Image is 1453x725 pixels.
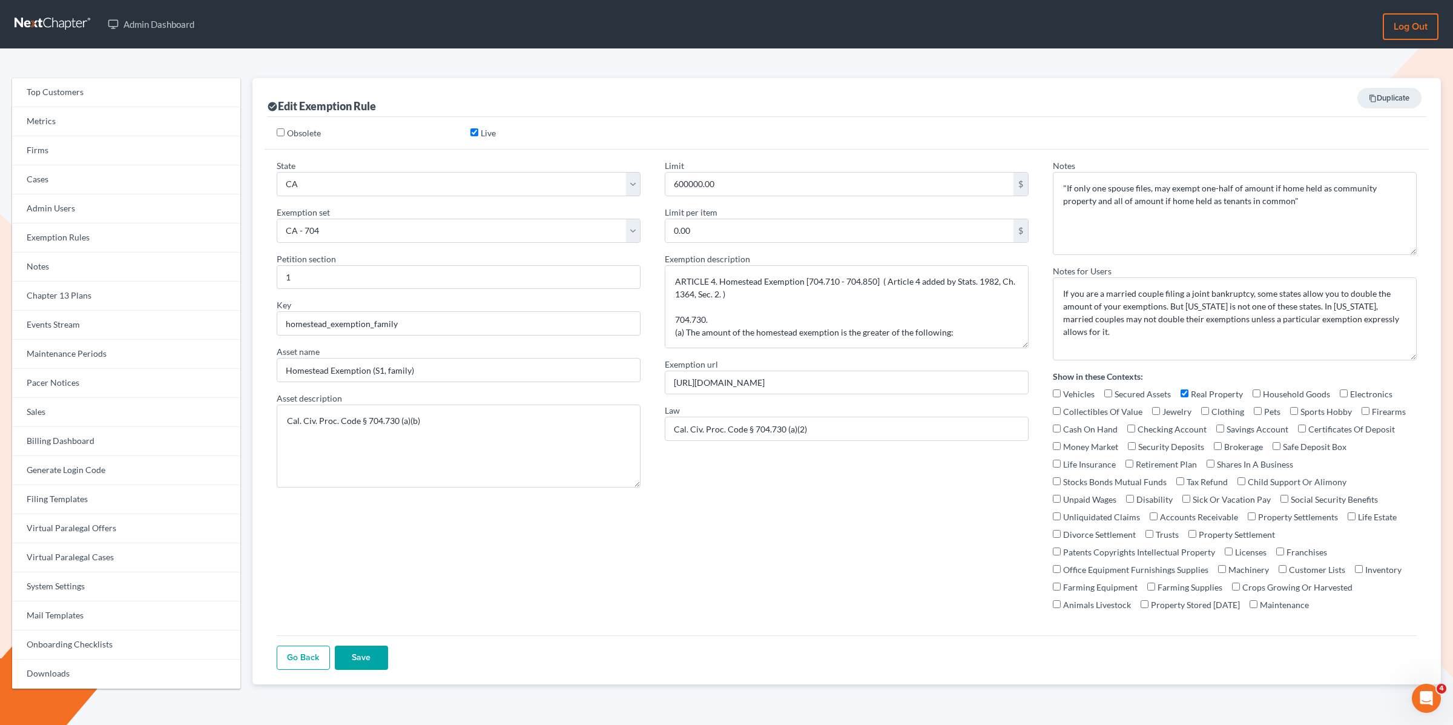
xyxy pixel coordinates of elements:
label: Licenses [1225,546,1267,558]
input: Security Deposits [1128,442,1136,450]
input: Franchises [1276,548,1284,555]
a: System Settings [12,572,240,601]
label: Asset name [277,345,320,358]
a: Log out [1383,13,1438,40]
input: Child Support Or Alimony [1237,477,1245,485]
input: Accounts Receivable [1150,512,1158,520]
a: Metrics [12,107,240,136]
a: Onboarding Checklists [12,631,240,660]
a: Notes [12,253,240,282]
input: Savings Account [1216,425,1224,432]
label: Checking Account [1127,423,1207,435]
input: Pets [1254,407,1262,415]
label: Property Stored [DATE] [1141,598,1240,611]
label: Collectibles Of Value [1053,405,1142,418]
input: Vehicles [1053,389,1061,397]
label: Secured Assets [1104,388,1171,400]
label: Exemption url [665,358,718,371]
label: Property Settlement [1188,528,1275,541]
input: -- [277,265,641,290]
label: Obsolete [287,127,321,139]
a: Admin Dashboard [102,13,200,35]
input: Sports Hobby [1290,407,1298,415]
label: Stocks Bonds Mutual Funds [1053,475,1167,488]
input: Property Settlement [1188,530,1196,538]
a: Exemption Rules [12,223,240,253]
label: Tax Refund [1176,475,1228,488]
textarea: Cal. Civ. Proc. Code § 704.730 (a)(b) [277,405,641,488]
a: Virtual Paralegal Cases [12,543,240,572]
input: Inventory [1355,565,1363,573]
input: Stocks Bonds Mutual Funds [1053,477,1061,485]
input: Animals Livestock [1053,600,1061,608]
input: Machinery [1218,565,1226,573]
label: Safe Deposit Box [1273,440,1346,453]
input: # [277,311,641,336]
label: Security Deposits [1128,440,1204,453]
input: Life Estate [1348,512,1356,520]
i: check_circle [267,101,278,112]
label: Office Equipment Furnishings Supplies [1053,563,1208,576]
a: Maintenance Periods [12,340,240,369]
label: Trusts [1145,528,1179,541]
label: Jewelry [1152,405,1191,418]
label: Social Security Benefits [1280,493,1378,506]
label: Franchises [1276,546,1327,558]
a: Filing Templates [12,485,240,514]
label: State [277,159,295,172]
label: Sports Hobby [1290,405,1352,418]
label: Animals Livestock [1053,598,1131,611]
label: Life Estate [1348,511,1397,523]
i: content_copy [1369,94,1377,102]
input: Jewelry [1152,407,1160,415]
label: Retirement Plan [1125,458,1197,471]
input: Firearms [1362,407,1369,415]
input: Patents Copyrights Intellectual Property [1053,548,1061,555]
label: Sick Or Vacation Pay [1182,493,1271,506]
label: Show in these Contexts: [1053,370,1417,383]
input: -- [665,371,1029,395]
label: Maintenance [1250,598,1309,611]
input: Life Insurance [1053,460,1061,468]
label: Notes for Users [1053,265,1112,277]
input: Property Settlements [1248,512,1256,520]
label: Savings Account [1216,423,1288,435]
input: Money Market [1053,442,1061,450]
input: Crops Growing Or Harvested [1232,583,1240,591]
input: Safe Deposit Box [1273,442,1280,450]
a: Sales [12,398,240,427]
input: Licenses [1225,548,1233,555]
textarea: If you are a married couple filing a joint bankruptcy, some states allow you to double the amount... [1053,277,1417,360]
input: Sick Or Vacation Pay [1182,495,1190,503]
textarea: ARTICLE 4. Homestead Exemption [704.710 - 704.850] ( Article 4 added by Stats. 1982, Ch. 1364, Se... [665,265,1029,348]
a: Generate Login Code [12,456,240,485]
label: Electronics [1340,388,1392,400]
label: Machinery [1218,563,1269,576]
input: Maintenance [1250,600,1257,608]
input: -- [665,417,1029,441]
input: Collectibles Of Value [1053,407,1061,415]
a: Billing Dashboard [12,427,240,456]
label: Notes [1053,159,1075,172]
a: Virtual Paralegal Offers [12,514,240,543]
input: Electronics [1340,389,1348,397]
label: Clothing [1201,405,1244,418]
span: $ [1013,173,1028,196]
input: Checking Account [1127,425,1135,432]
input: Unliquidated Claims [1053,512,1061,520]
label: Limit per item [665,206,717,219]
label: Brokerage [1214,440,1263,453]
a: Cases [12,165,240,194]
input: Disability [1126,495,1134,503]
a: Admin Users [12,194,240,223]
input: Save [335,646,388,670]
textarea: "If only one spouse files, may exempt one-half of amount if home held as community property and a... [1053,172,1417,255]
a: Go Back [277,646,330,670]
input: Certificates Of Deposit [1298,425,1306,432]
iframe: Intercom live chat [1412,684,1441,713]
label: Child Support Or Alimony [1237,475,1346,488]
input: Office Equipment Furnishings Supplies [1053,565,1061,573]
label: Inventory [1355,563,1402,576]
a: content_copyDuplicate [1357,88,1422,108]
label: Pets [1254,405,1280,418]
